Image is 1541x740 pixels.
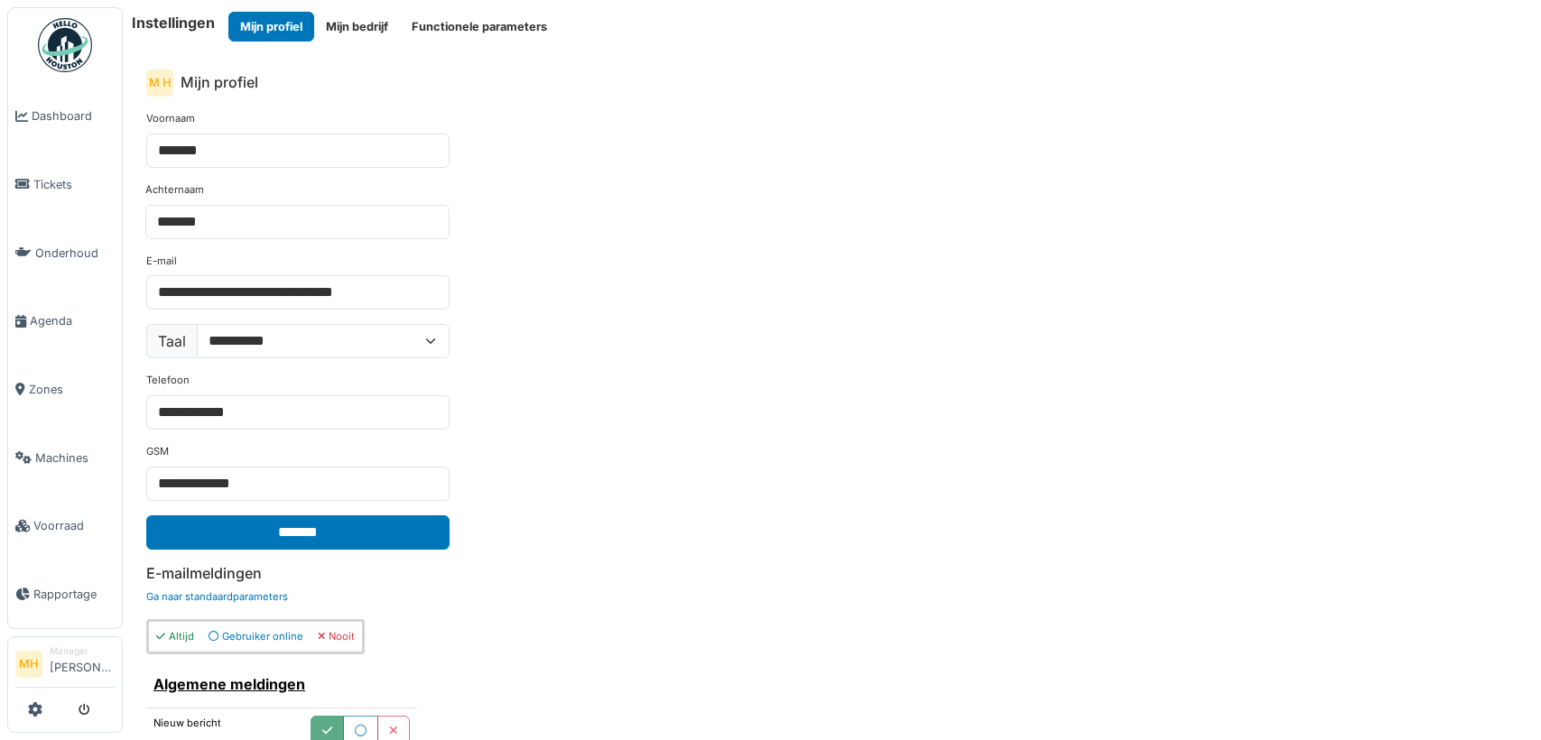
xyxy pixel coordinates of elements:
a: Onderhoud [8,218,122,287]
span: Onderhoud [35,245,115,262]
a: Rapportage [8,560,122,629]
button: Mijn bedrijf [314,12,400,42]
h6: Mijn profiel [181,74,258,91]
li: MH [15,651,42,678]
div: Nooit [318,629,355,644]
a: Tickets [8,151,122,219]
h6: Instellingen [132,14,215,32]
span: Tickets [33,176,115,193]
h6: E-mailmeldingen [146,565,1518,582]
label: Achternaam [145,182,204,198]
label: E-mail [146,254,177,269]
button: Functionele parameters [400,12,559,42]
button: Mijn profiel [228,12,314,42]
li: [PERSON_NAME] [50,644,115,683]
label: Taal [146,324,198,358]
span: Voorraad [33,517,115,534]
label: Nieuw bericht [153,716,221,731]
a: Zones [8,356,122,424]
img: Badge_color-CXgf-gQk.svg [38,18,92,72]
a: Voorraad [8,492,122,560]
label: Telefoon [146,373,190,388]
h6: Algemene meldingen [153,676,410,693]
label: GSM [146,444,169,459]
span: Machines [35,449,115,467]
span: Agenda [30,312,115,329]
label: Voornaam [146,111,195,126]
span: Dashboard [32,107,115,125]
a: Agenda [8,287,122,356]
a: Machines [8,423,122,492]
div: Altijd [156,629,194,644]
span: Zones [29,381,115,398]
div: Manager [50,644,115,658]
a: Ga naar standaardparameters [146,590,288,603]
a: MH Manager[PERSON_NAME] [15,644,115,688]
div: Gebruiker online [209,629,303,644]
a: Dashboard [8,82,122,151]
span: Rapportage [33,586,115,603]
div: M H [146,69,173,97]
